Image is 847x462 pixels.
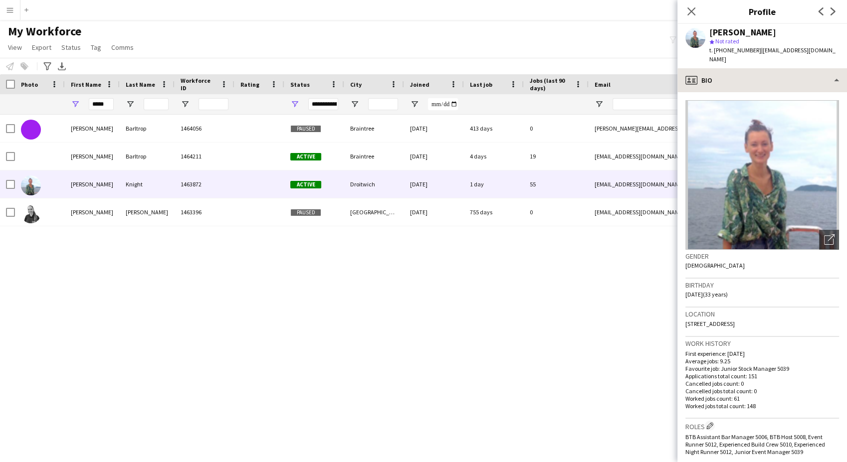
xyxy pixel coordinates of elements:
[410,81,429,88] span: Joined
[71,81,101,88] span: First Name
[595,81,611,88] span: Email
[181,77,216,92] span: Workforce ID
[685,350,839,357] p: First experience: [DATE]
[126,81,155,88] span: Last Name
[344,143,404,170] div: Braintree
[89,98,114,110] input: First Name Filter Input
[126,100,135,109] button: Open Filter Menu
[709,28,776,37] div: [PERSON_NAME]
[685,365,839,372] p: Favourite job: Junior Stock Manager 5039
[181,100,190,109] button: Open Filter Menu
[350,81,362,88] span: City
[524,143,589,170] div: 19
[87,41,105,54] a: Tag
[199,98,228,110] input: Workforce ID Filter Input
[685,339,839,348] h3: Work history
[589,170,788,198] div: [EMAIL_ADDRESS][DOMAIN_NAME]
[32,43,51,52] span: Export
[28,41,55,54] a: Export
[21,175,41,195] img: Aimee Knight
[368,98,398,110] input: City Filter Input
[290,209,321,216] span: Paused
[344,170,404,198] div: Droitwich
[56,60,68,72] app-action-btn: Export XLSX
[709,46,836,63] span: | [EMAIL_ADDRESS][DOMAIN_NAME]
[61,43,81,52] span: Status
[685,281,839,290] h3: Birthday
[290,81,310,88] span: Status
[120,115,175,142] div: Barltrop
[685,402,839,410] p: Worked jobs total count: 148
[464,170,524,198] div: 1 day
[524,198,589,226] div: 0
[65,198,120,226] div: [PERSON_NAME]
[410,100,419,109] button: Open Filter Menu
[715,37,739,45] span: Not rated
[530,77,571,92] span: Jobs (last 90 days)
[350,100,359,109] button: Open Filter Menu
[57,41,85,54] a: Status
[65,170,120,198] div: [PERSON_NAME]
[404,115,464,142] div: [DATE]
[111,43,134,52] span: Comms
[464,115,524,142] div: 413 days
[21,203,41,223] img: Aimee McGrath
[685,387,839,395] p: Cancelled jobs total count: 0
[65,143,120,170] div: [PERSON_NAME]
[404,170,464,198] div: [DATE]
[290,153,321,160] span: Active
[685,100,839,250] img: Crew avatar or photo
[290,100,299,109] button: Open Filter Menu
[175,143,234,170] div: 1464211
[41,60,53,72] app-action-btn: Advanced filters
[685,395,839,402] p: Worked jobs count: 61
[175,170,234,198] div: 1463872
[685,262,745,269] span: [DEMOGRAPHIC_DATA]
[21,148,41,167] img: Aimee Barltrop
[290,125,321,133] span: Paused
[524,115,589,142] div: 0
[120,143,175,170] div: Barltrop
[344,115,404,142] div: Braintree
[120,198,175,226] div: [PERSON_NAME]
[240,81,259,88] span: Rating
[71,100,80,109] button: Open Filter Menu
[685,380,839,387] p: Cancelled jobs count: 0
[21,81,38,88] span: Photo
[290,181,321,188] span: Active
[685,357,839,365] p: Average jobs: 9.25
[685,252,839,261] h3: Gender
[65,115,120,142] div: [PERSON_NAME]
[819,230,839,250] div: Open photos pop-in
[677,5,847,18] h3: Profile
[8,43,22,52] span: View
[404,198,464,226] div: [DATE]
[91,43,101,52] span: Tag
[677,68,847,92] div: Bio
[709,46,761,54] span: t. [PHONE_NUMBER]
[470,81,492,88] span: Last job
[595,100,604,109] button: Open Filter Menu
[120,170,175,198] div: Knight
[613,98,782,110] input: Email Filter Input
[107,41,138,54] a: Comms
[685,320,735,327] span: [STREET_ADDRESS]
[175,115,234,142] div: 1464056
[464,143,524,170] div: 4 days
[685,421,839,431] h3: Roles
[685,309,839,318] h3: Location
[144,98,169,110] input: Last Name Filter Input
[4,41,26,54] a: View
[21,120,41,140] img: Aimee Barltrop
[524,170,589,198] div: 55
[175,198,234,226] div: 1463396
[589,143,788,170] div: [EMAIL_ADDRESS][DOMAIN_NAME]
[8,24,81,39] span: My Workforce
[685,372,839,380] p: Applications total count: 151
[404,143,464,170] div: [DATE]
[344,198,404,226] div: [GEOGRAPHIC_DATA]
[589,115,788,142] div: [PERSON_NAME][EMAIL_ADDRESS][DOMAIN_NAME]
[464,198,524,226] div: 755 days
[685,291,728,298] span: [DATE] (33 years)
[428,98,458,110] input: Joined Filter Input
